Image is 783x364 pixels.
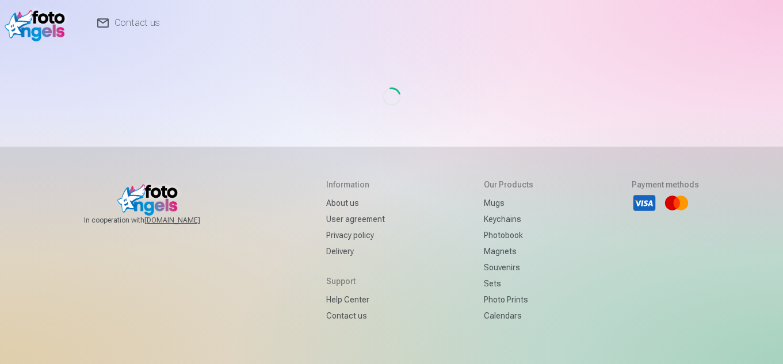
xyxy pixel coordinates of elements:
li: Mastercard [664,190,689,216]
a: Privacy policy [326,227,385,243]
h5: Support [326,275,385,287]
a: Photobook [484,227,533,243]
a: User agreement [326,211,385,227]
a: Sets [484,275,533,292]
a: Photo prints [484,292,533,308]
img: /v1 [5,5,71,41]
h5: Payment methods [632,179,699,190]
a: Delivery [326,243,385,259]
a: Souvenirs [484,259,533,275]
a: Magnets [484,243,533,259]
h5: Information [326,179,385,190]
a: Mugs [484,195,533,211]
a: [DOMAIN_NAME] [144,216,228,225]
a: Keychains [484,211,533,227]
span: In cooperation with [84,216,228,225]
a: About us [326,195,385,211]
h5: Our products [484,179,533,190]
a: Help Center [326,292,385,308]
a: Calendars [484,308,533,324]
li: Visa [632,190,657,216]
a: Contact us [326,308,385,324]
